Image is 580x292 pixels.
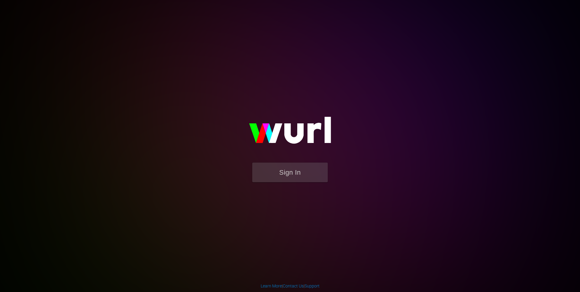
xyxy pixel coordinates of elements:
img: wurl-logo-on-black-223613ac3d8ba8fe6dc639794a292ebdb59501304c7dfd60c99c58986ef67473.svg [230,104,350,162]
a: Learn More [261,284,282,288]
a: Contact Us [283,284,304,288]
a: Support [304,284,320,288]
button: Sign In [252,163,328,182]
div: | | [261,283,320,289]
